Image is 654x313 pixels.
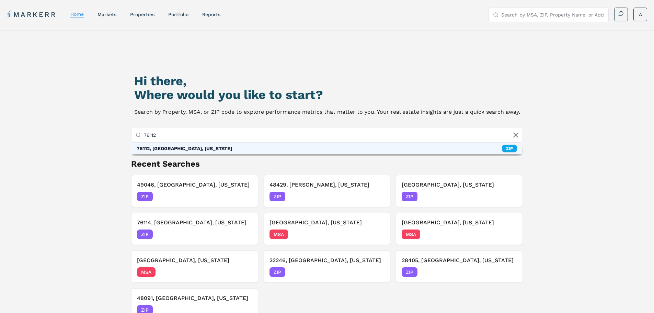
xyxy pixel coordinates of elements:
span: MSA [137,267,156,277]
a: markets [97,12,116,17]
h1: Hi there, [134,74,520,88]
div: Suggestions [131,143,523,154]
span: [DATE] [237,269,252,276]
h3: 28405, [GEOGRAPHIC_DATA], [US_STATE] [402,256,517,265]
a: reports [202,12,220,17]
div: 76112, [GEOGRAPHIC_DATA], [US_STATE] [137,145,232,152]
span: [DATE] [237,231,252,238]
h3: [GEOGRAPHIC_DATA], [US_STATE] [269,219,385,227]
h3: 76114, [GEOGRAPHIC_DATA], [US_STATE] [137,219,252,227]
span: ZIP [269,267,285,277]
span: A [639,11,642,18]
button: A [633,8,647,21]
h3: 48091, [GEOGRAPHIC_DATA], [US_STATE] [137,294,252,302]
a: properties [130,12,154,17]
h3: 32246, [GEOGRAPHIC_DATA], [US_STATE] [269,256,385,265]
button: 48429, [PERSON_NAME], [US_STATE]ZIP[DATE] [264,175,391,207]
h3: 49046, [GEOGRAPHIC_DATA], [US_STATE] [137,181,252,189]
span: ZIP [269,192,285,201]
p: Search by Property, MSA, or ZIP code to explore performance metrics that matter to you. Your real... [134,107,520,117]
span: ZIP [137,230,153,239]
span: [DATE] [502,231,517,238]
h2: Where would you like to start? [134,88,520,102]
span: [DATE] [237,193,252,200]
button: 32246, [GEOGRAPHIC_DATA], [US_STATE]ZIP[DATE] [264,250,391,283]
h3: 48429, [PERSON_NAME], [US_STATE] [269,181,385,189]
span: ZIP [402,267,417,277]
h3: [GEOGRAPHIC_DATA], [US_STATE] [137,256,252,265]
div: ZIP: 76112, Fort Worth, Texas [131,143,523,154]
button: 28405, [GEOGRAPHIC_DATA], [US_STATE]ZIP[DATE] [396,250,523,283]
button: [GEOGRAPHIC_DATA], [US_STATE]ZIP[DATE] [396,175,523,207]
a: Portfolio [168,12,188,17]
h3: [GEOGRAPHIC_DATA], [US_STATE] [402,181,517,189]
span: MSA [402,230,420,239]
a: MARKERR [7,10,57,19]
a: home [70,11,84,17]
button: [GEOGRAPHIC_DATA], [US_STATE]MSA[DATE] [131,250,258,283]
h2: Recent Searches [131,158,523,169]
div: ZIP [502,145,517,152]
input: Search by MSA, ZIP, Property Name, or Address [144,128,519,142]
button: 76114, [GEOGRAPHIC_DATA], [US_STATE]ZIP[DATE] [131,213,258,245]
button: 49046, [GEOGRAPHIC_DATA], [US_STATE]ZIP[DATE] [131,175,258,207]
button: [GEOGRAPHIC_DATA], [US_STATE]MSA[DATE] [264,213,391,245]
span: ZIP [137,192,153,201]
span: ZIP [402,192,417,201]
span: MSA [269,230,288,239]
button: [GEOGRAPHIC_DATA], [US_STATE]MSA[DATE] [396,213,523,245]
input: Search by MSA, ZIP, Property Name, or Address [501,8,604,22]
span: [DATE] [369,269,385,276]
span: [DATE] [502,269,517,276]
span: [DATE] [369,193,385,200]
span: [DATE] [369,231,385,238]
h3: [GEOGRAPHIC_DATA], [US_STATE] [402,219,517,227]
span: [DATE] [502,193,517,200]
